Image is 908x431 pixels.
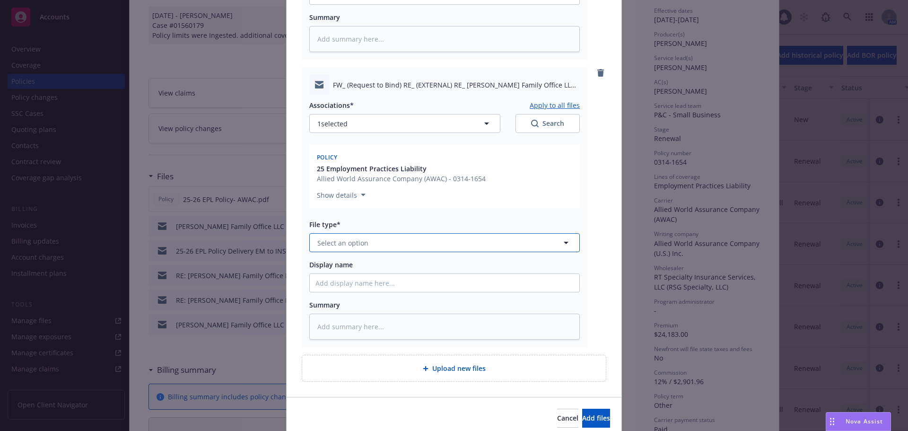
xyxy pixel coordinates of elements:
[309,233,580,252] button: Select an option
[309,260,353,269] span: Display name
[826,412,891,431] button: Nova Assist
[309,220,340,229] span: File type*
[310,274,579,292] input: Add display name here...
[309,300,340,309] span: Summary
[313,189,369,201] button: Show details
[826,413,838,431] div: Drag to move
[317,238,368,248] span: Select an option
[846,417,883,425] span: Nova Assist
